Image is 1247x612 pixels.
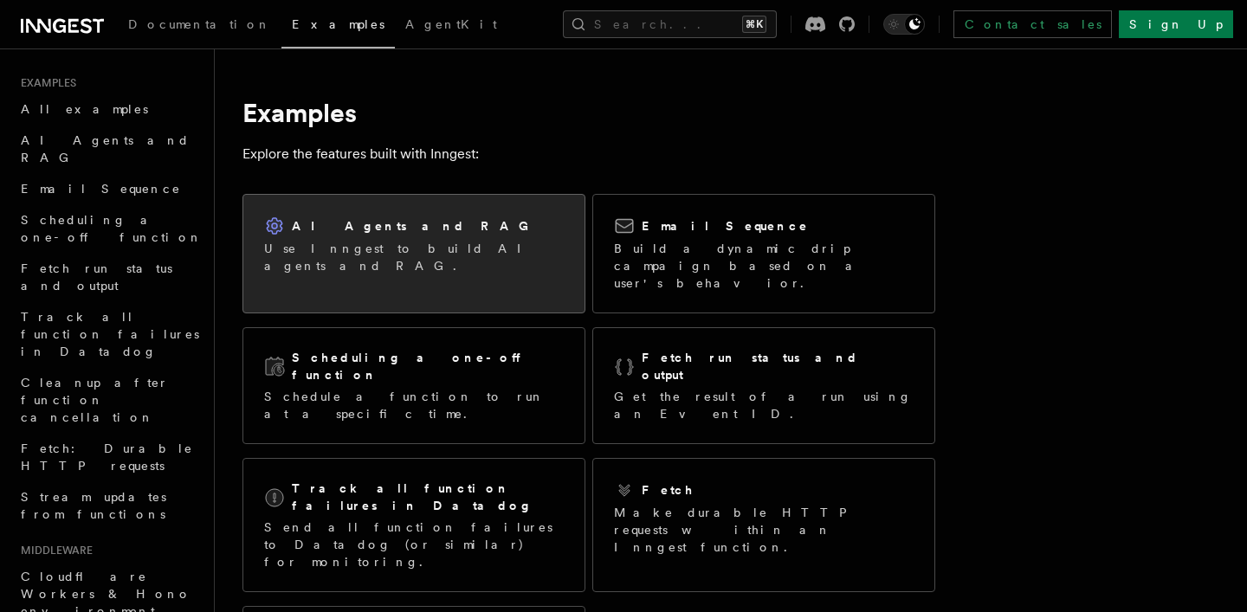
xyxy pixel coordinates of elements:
[264,519,564,570] p: Send all function failures to Datadog (or similar) for monitoring.
[14,76,76,90] span: Examples
[592,458,935,592] a: FetchMake durable HTTP requests within an Inngest function.
[292,480,564,514] h2: Track all function failures in Datadog
[592,194,935,313] a: Email SequenceBuild a dynamic drip campaign based on a user's behavior.
[1119,10,1233,38] a: Sign Up
[563,10,777,38] button: Search...⌘K
[614,240,914,292] p: Build a dynamic drip campaign based on a user's behavior.
[264,240,564,274] p: Use Inngest to build AI agents and RAG.
[14,125,204,173] a: AI Agents and RAG
[14,173,204,204] a: Email Sequence
[21,441,193,473] span: Fetch: Durable HTTP requests
[128,17,271,31] span: Documentation
[592,327,935,444] a: Fetch run status and outputGet the result of a run using an Event ID.
[642,217,809,235] h2: Email Sequence
[21,376,169,424] span: Cleanup after function cancellation
[281,5,395,48] a: Examples
[242,142,935,166] p: Explore the features built with Inngest:
[14,93,204,125] a: All examples
[14,253,204,301] a: Fetch run status and output
[953,10,1112,38] a: Contact sales
[292,349,564,383] h2: Scheduling a one-off function
[264,388,564,422] p: Schedule a function to run at a specific time.
[883,14,925,35] button: Toggle dark mode
[292,17,384,31] span: Examples
[642,481,695,499] h2: Fetch
[614,504,914,556] p: Make durable HTTP requests within an Inngest function.
[242,327,585,444] a: Scheduling a one-off functionSchedule a function to run at a specific time.
[21,182,181,196] span: Email Sequence
[614,388,914,422] p: Get the result of a run using an Event ID.
[21,102,148,116] span: All examples
[395,5,507,47] a: AgentKit
[21,133,190,164] span: AI Agents and RAG
[21,310,199,358] span: Track all function failures in Datadog
[292,217,538,235] h2: AI Agents and RAG
[242,458,585,592] a: Track all function failures in DatadogSend all function failures to Datadog (or similar) for moni...
[405,17,497,31] span: AgentKit
[242,194,585,313] a: AI Agents and RAGUse Inngest to build AI agents and RAG.
[14,481,204,530] a: Stream updates from functions
[14,544,93,557] span: Middleware
[14,204,204,253] a: Scheduling a one-off function
[21,213,203,244] span: Scheduling a one-off function
[21,261,172,293] span: Fetch run status and output
[642,349,914,383] h2: Fetch run status and output
[242,97,935,128] h1: Examples
[118,5,281,47] a: Documentation
[14,367,204,433] a: Cleanup after function cancellation
[14,433,204,481] a: Fetch: Durable HTTP requests
[742,16,766,33] kbd: ⌘K
[14,301,204,367] a: Track all function failures in Datadog
[21,490,166,521] span: Stream updates from functions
